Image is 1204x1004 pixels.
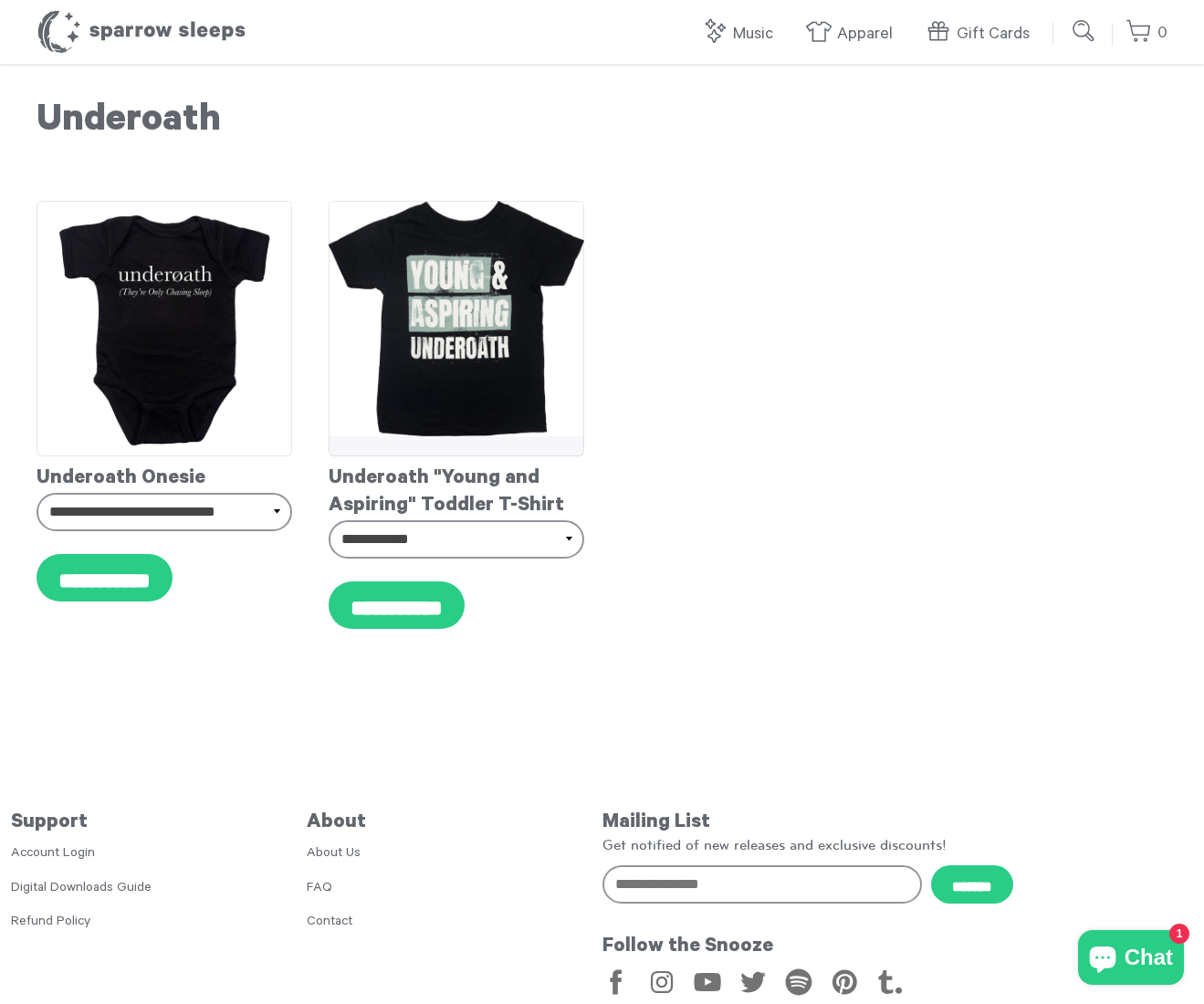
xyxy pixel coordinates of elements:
[1066,13,1103,49] input: Submit
[805,15,902,54] a: Apparel
[785,968,812,996] a: Spotify
[602,835,1194,855] p: Get notified of new releases and exclusive discounts!
[694,968,721,996] a: YouTube
[11,882,152,896] a: Digital Downloads Guide
[37,201,292,456] img: Underoath-Onesie_grande.jpg
[925,15,1039,54] a: Gift Cards
[701,15,782,54] a: Music
[831,968,858,996] a: Pinterest
[307,811,602,835] h5: About
[329,201,584,436] img: Underoath-ToddlerT-shirt_grande.jpg
[876,968,904,996] a: Tumblr
[11,847,95,862] a: Account Login
[602,811,1194,835] h5: Mailing List
[739,968,767,996] a: Twitter
[307,847,361,862] a: About Us
[329,456,584,520] div: Underoath "Young and Aspiring" Toddler T-Shirt
[602,936,1194,959] h5: Follow the Snooze
[307,915,352,930] a: Contact
[648,968,675,996] a: Instagram
[11,811,307,835] h5: Support
[307,882,332,896] a: FAQ
[11,915,90,930] a: Refund Policy
[37,9,246,55] h1: Sparrow Sleeps
[37,456,292,493] div: Underoath Onesie
[37,100,1167,146] h1: Underoath
[1125,14,1167,53] a: 0
[602,968,630,996] a: Facebook
[1073,930,1189,989] inbox-online-store-chat: Shopify online store chat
